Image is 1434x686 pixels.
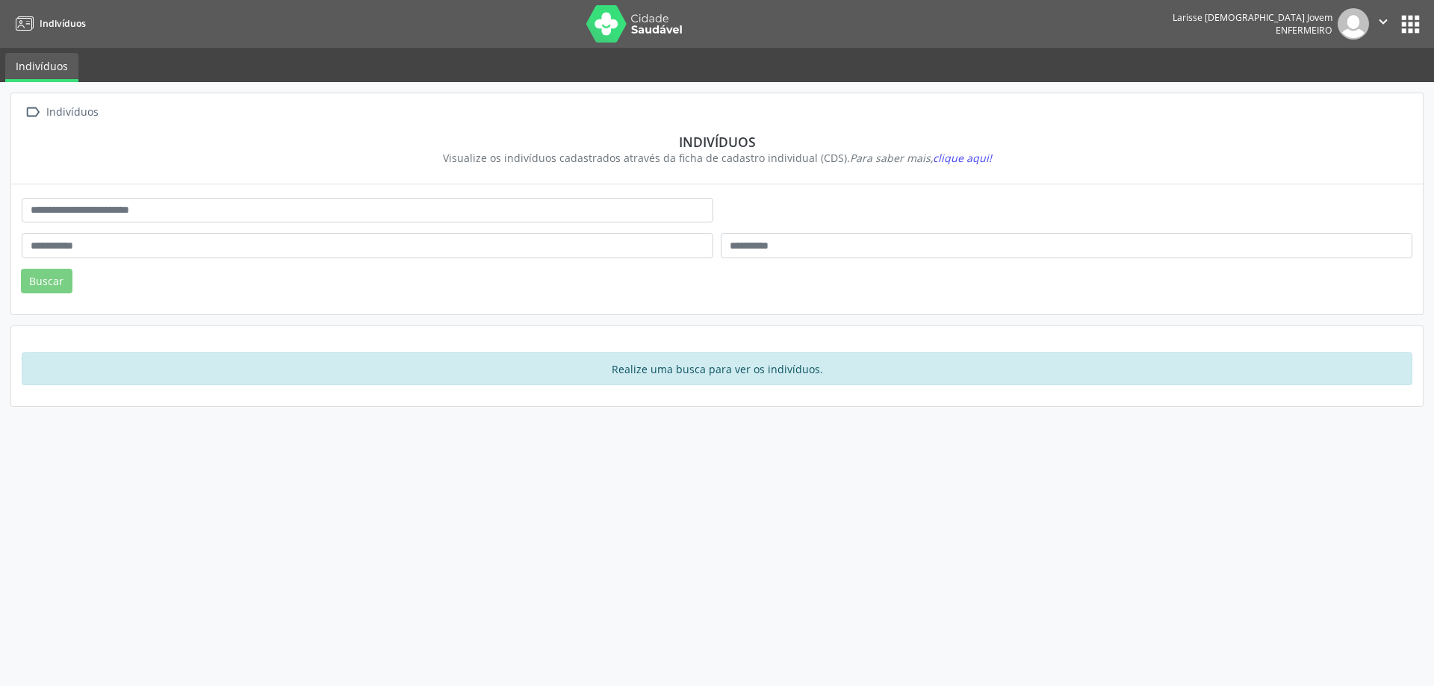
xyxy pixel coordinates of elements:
span: clique aqui! [933,151,992,165]
span: Enfermeiro [1276,24,1332,37]
i:  [22,102,43,123]
div: Realize uma busca para ver os indivíduos. [22,352,1412,385]
div: Larisse [DEMOGRAPHIC_DATA] Jovem [1173,11,1332,24]
button: apps [1397,11,1424,37]
div: Indivíduos [32,134,1402,150]
a: Indivíduos [10,11,86,36]
i: Para saber mais, [850,151,992,165]
a:  Indivíduos [22,102,101,123]
div: Indivíduos [43,102,101,123]
button:  [1369,8,1397,40]
a: Indivíduos [5,53,78,82]
div: Visualize os indivíduos cadastrados através da ficha de cadastro individual (CDS). [32,150,1402,166]
i:  [1375,13,1391,30]
span: Indivíduos [40,17,86,30]
img: img [1338,8,1369,40]
button: Buscar [21,269,72,294]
